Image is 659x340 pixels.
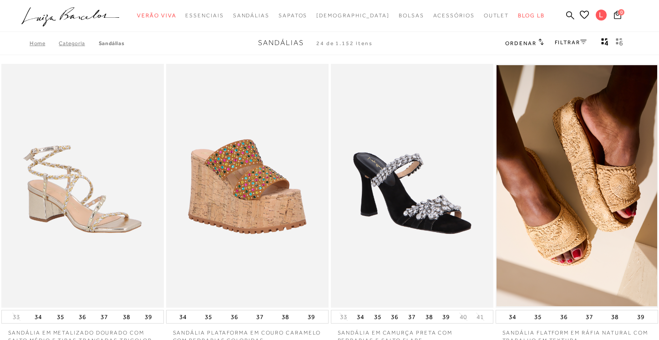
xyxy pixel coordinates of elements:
button: 37 [253,310,266,323]
button: 33 [10,313,23,321]
a: BLOG LB [518,7,544,24]
a: SANDÁLIA EM CAMURÇA PRETA COM PEDRARIAS E SALTO FLARE SANDÁLIA EM CAMURÇA PRETA COM PEDRARIAS E S... [332,65,492,307]
button: 36 [558,310,570,323]
span: 0 [618,9,624,15]
button: 35 [54,310,67,323]
span: Ordenar [505,40,536,46]
button: 39 [305,310,318,323]
span: Acessórios [433,12,475,19]
a: categoryNavScreenReaderText [484,7,509,24]
button: 38 [120,310,133,323]
button: gridText6Desc [613,37,626,49]
span: L [596,10,607,21]
a: SANDÁLIA PLATAFORMA EM COURO CARAMELO COM PEDRARIAS COLORIDAS SANDÁLIA PLATAFORMA EM COURO CARAME... [167,65,328,307]
a: Categoria [59,40,98,46]
span: Essenciais [185,12,223,19]
a: categoryNavScreenReaderText [233,7,269,24]
button: 36 [388,310,401,323]
img: SANDÁLIA EM CAMURÇA PRETA COM PEDRARIAS E SALTO FLARE [332,65,492,307]
span: Bolsas [399,12,424,19]
a: Sandálias [99,40,124,46]
button: 38 [279,310,292,323]
span: Sandálias [233,12,269,19]
span: Verão Viva [137,12,176,19]
a: SANDÁLIA EM METALIZADO DOURADO COM SALTO MÉDIO E TIRAS TRANÇADAS TRICOLOR SANDÁLIA EM METALIZADO ... [2,65,163,307]
button: 0 [611,10,624,22]
img: SANDÁLIA EM METALIZADO DOURADO COM SALTO MÉDIO E TIRAS TRANÇADAS TRICOLOR [2,65,163,307]
button: 38 [608,310,621,323]
button: L [592,9,611,23]
button: 38 [423,310,436,323]
a: categoryNavScreenReaderText [279,7,307,24]
button: 34 [506,310,519,323]
button: 35 [532,310,544,323]
button: 37 [98,310,111,323]
button: 35 [371,310,384,323]
button: Mostrar 4 produtos por linha [598,37,611,49]
button: 41 [474,313,487,321]
a: categoryNavScreenReaderText [137,7,176,24]
span: Sapatos [279,12,307,19]
button: 39 [634,310,647,323]
span: Sandálias [258,39,304,47]
span: BLOG LB [518,12,544,19]
img: SANDÁLIA PLATAFORMA EM COURO CARAMELO COM PEDRARIAS COLORIDAS [167,65,328,307]
a: Home [30,40,59,46]
span: [DEMOGRAPHIC_DATA] [316,12,390,19]
a: categoryNavScreenReaderText [399,7,424,24]
button: 34 [177,310,189,323]
a: noSubCategoriesText [316,7,390,24]
span: Outlet [484,12,509,19]
a: categoryNavScreenReaderText [185,7,223,24]
button: 36 [228,310,241,323]
span: 24 de 1.152 itens [316,40,373,46]
button: 37 [583,310,596,323]
button: 35 [202,310,215,323]
a: categoryNavScreenReaderText [433,7,475,24]
a: FILTRAR [555,39,587,46]
button: 40 [457,313,470,321]
button: 34 [32,310,45,323]
button: 39 [142,310,155,323]
a: SANDÁLIA FLATFORM EM RÁFIA NATURAL COM TRABALHO EM TEXTURA SANDÁLIA FLATFORM EM RÁFIA NATURAL COM... [497,65,657,307]
button: 37 [406,310,418,323]
button: 39 [440,310,452,323]
button: 34 [354,310,367,323]
button: 36 [76,310,89,323]
button: 33 [337,313,350,321]
img: SANDÁLIA FLATFORM EM RÁFIA NATURAL COM TRABALHO EM TEXTURA [497,65,657,307]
